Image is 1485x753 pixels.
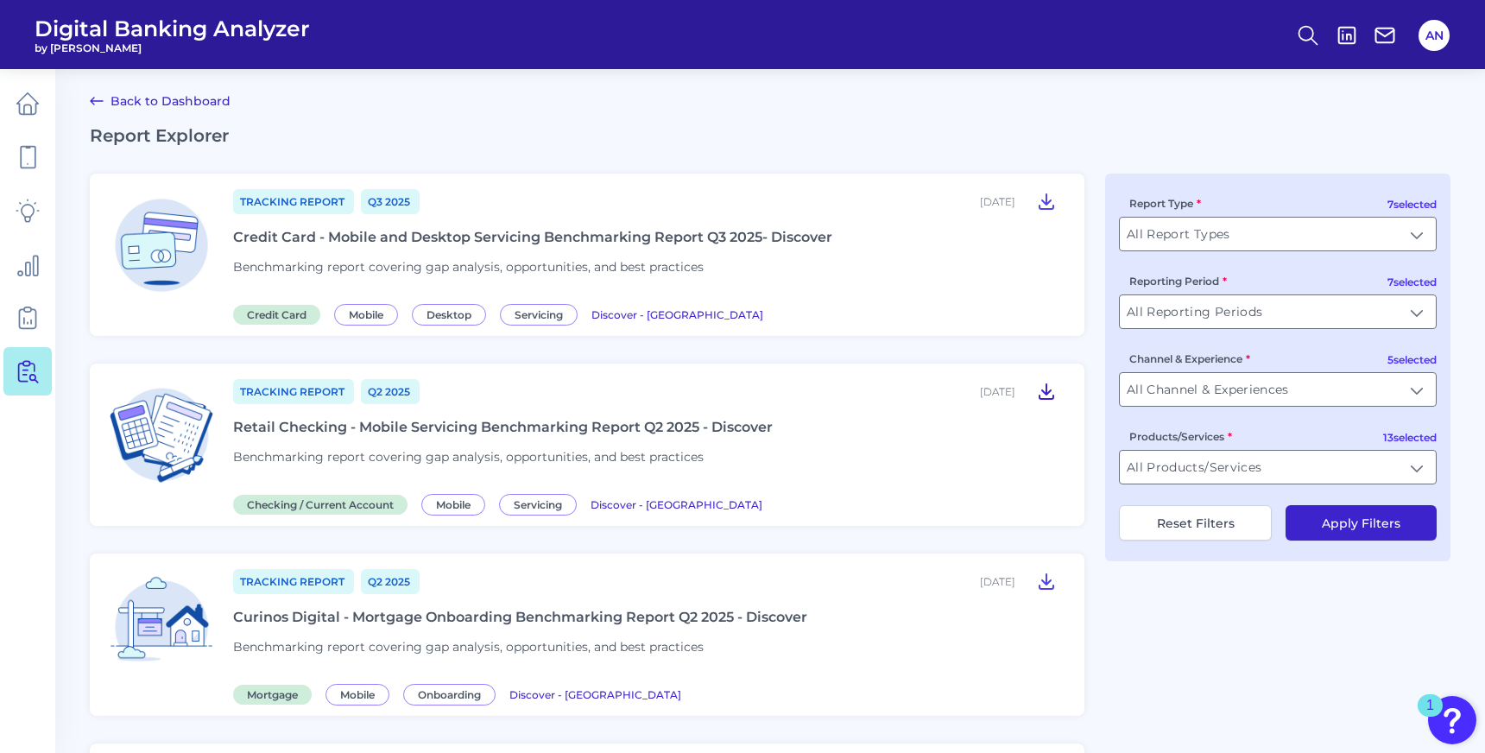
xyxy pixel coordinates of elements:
span: Digital Banking Analyzer [35,16,310,41]
button: Open Resource Center, 1 new notification [1428,696,1476,744]
span: Benchmarking report covering gap analysis, opportunities, and best practices [233,449,704,465]
div: Retail Checking - Mobile Servicing Benchmarking Report Q2 2025 - Discover [233,419,773,435]
a: Q2 2025 [361,379,420,404]
span: Discover - [GEOGRAPHIC_DATA] [591,498,762,511]
a: Tracking Report [233,569,354,594]
button: Reset Filters [1119,505,1272,541]
a: Discover - [GEOGRAPHIC_DATA] [591,496,762,512]
span: Mortgage [233,685,312,705]
button: Curinos Digital - Mortgage Onboarding Benchmarking Report Q2 2025 - Discover [1029,567,1064,595]
div: 1 [1426,706,1434,728]
img: Checking / Current Account [104,377,219,493]
a: Servicing [500,306,585,322]
img: Credit Card [104,187,219,303]
a: Q3 2025 [361,189,420,214]
span: Mobile [325,684,389,706]
a: Mobile [334,306,405,322]
span: Servicing [499,494,577,516]
a: Desktop [412,306,493,322]
span: Checking / Current Account [233,495,408,515]
span: Mobile [334,304,398,326]
span: Credit Card [233,305,320,325]
button: Credit Card - Mobile and Desktop Servicing Benchmarking Report Q3 2025- Discover [1029,187,1064,215]
div: Curinos Digital - Mortgage Onboarding Benchmarking Report Q2 2025 - Discover [233,609,807,625]
div: Credit Card - Mobile and Desktop Servicing Benchmarking Report Q3 2025- Discover [233,229,832,245]
a: Credit Card [233,306,327,322]
a: Q2 2025 [361,569,420,594]
div: [DATE] [980,575,1015,588]
label: Report Type [1129,197,1201,210]
span: Servicing [500,304,578,326]
img: Mortgage [104,567,219,683]
span: Benchmarking report covering gap analysis, opportunities, and best practices [233,259,704,275]
a: Tracking Report [233,189,354,214]
label: Products/Services [1129,430,1232,443]
label: Channel & Experience [1129,352,1250,365]
a: Servicing [499,496,584,512]
a: Mobile [325,686,396,702]
a: Onboarding [403,686,502,702]
span: Discover - [GEOGRAPHIC_DATA] [509,688,681,701]
a: Mortgage [233,686,319,702]
button: Retail Checking - Mobile Servicing Benchmarking Report Q2 2025 - Discover [1029,377,1064,405]
div: [DATE] [980,385,1015,398]
h2: Report Explorer [90,125,1450,146]
span: Benchmarking report covering gap analysis, opportunities, and best practices [233,639,704,655]
span: Onboarding [403,684,496,706]
span: Discover - [GEOGRAPHIC_DATA] [591,308,763,321]
span: Desktop [412,304,486,326]
label: Reporting Period [1129,275,1227,288]
button: Apply Filters [1286,505,1437,541]
div: [DATE] [980,195,1015,208]
button: AN [1419,20,1450,51]
span: by [PERSON_NAME] [35,41,310,54]
a: Discover - [GEOGRAPHIC_DATA] [591,306,763,322]
a: Tracking Report [233,379,354,404]
span: Mobile [421,494,485,516]
a: Discover - [GEOGRAPHIC_DATA] [509,686,681,702]
a: Mobile [421,496,492,512]
a: Checking / Current Account [233,496,414,512]
a: Back to Dashboard [90,91,231,111]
